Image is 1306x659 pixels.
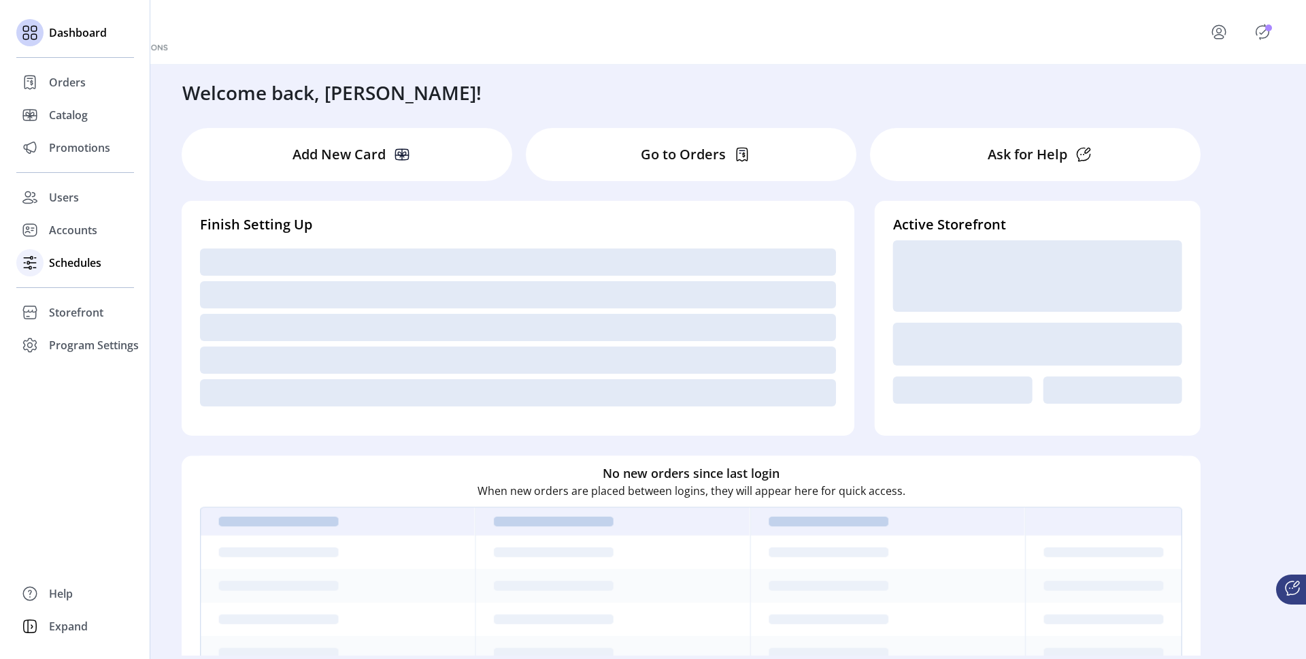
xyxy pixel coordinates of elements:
p: Add New Card [292,144,386,165]
h4: Active Storefront [893,214,1182,235]
span: Orders [49,74,86,91]
p: Ask for Help [988,144,1067,165]
span: Users [49,189,79,206]
span: Storefront [49,304,103,321]
button: Publisher Panel [1252,21,1273,43]
span: Help [49,585,73,602]
span: Dashboard [49,25,107,41]
h3: Welcome back, [PERSON_NAME]! [182,78,482,107]
h6: No new orders since last login [603,464,780,483]
span: Expand [49,618,88,634]
button: menu [1192,16,1252,48]
span: Program Settings [49,337,139,353]
p: When new orders are placed between logins, they will appear here for quick access. [478,483,905,499]
span: Schedules [49,255,101,271]
h4: Finish Setting Up [200,214,836,235]
p: Go to Orders [641,144,726,165]
span: Promotions [49,140,110,156]
span: Catalog [49,107,88,123]
span: Accounts [49,222,97,238]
